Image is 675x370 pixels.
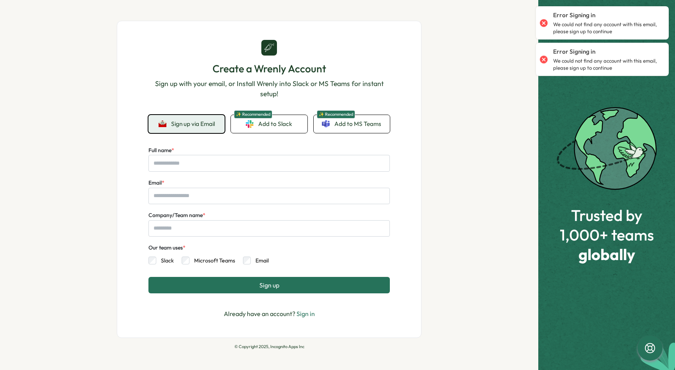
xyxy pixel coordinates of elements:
label: Full name [148,146,174,155]
button: Sign up [148,277,390,293]
span: ✨ Recommended [234,110,272,119]
p: Sign up with your email, or Install Wrenly into Slack or MS Teams for instant setup! [148,79,390,99]
span: Trusted by [560,207,654,224]
label: Email [251,257,269,264]
a: ✨ RecommendedAdd to Slack [231,115,307,133]
p: Already have an account? [224,309,315,319]
p: We could not find any account with this email, please sign up to continue [553,21,661,35]
p: We could not find any account with this email, please sign up to continue [553,57,661,71]
label: Slack [156,257,174,264]
a: ✨ RecommendedAdd to MS Teams [314,115,390,133]
p: Error Signing in [553,11,595,20]
button: Sign up via Email [148,115,225,133]
label: Email [148,179,164,187]
div: Our team uses [148,244,186,252]
span: Sign up via Email [171,120,215,128]
span: globally [560,246,654,263]
label: Microsoft Teams [189,257,235,264]
p: Error Signing in [553,47,595,56]
label: Company/Team name [148,211,205,220]
span: Add to MS Teams [334,120,381,128]
span: 1,000+ teams [560,226,654,243]
p: © Copyright 2025, Incognito Apps Inc [117,344,421,349]
span: ✨ Recommended [317,110,355,119]
a: Sign in [296,310,315,318]
span: Add to Slack [258,120,292,128]
span: Sign up [259,282,279,289]
h1: Create a Wrenly Account [148,62,390,75]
